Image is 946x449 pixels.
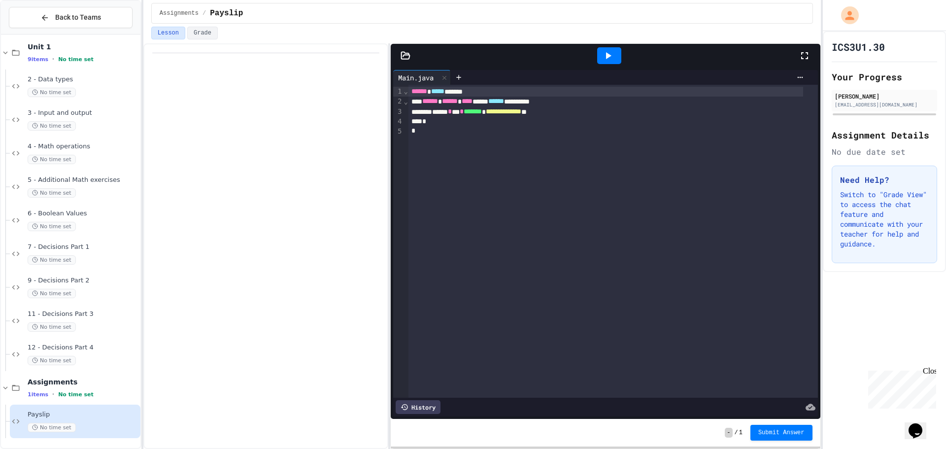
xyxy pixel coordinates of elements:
[28,209,138,218] span: 6 - Boolean Values
[393,97,403,106] div: 2
[203,9,206,17] span: /
[393,70,451,85] div: Main.java
[55,12,101,23] span: Back to Teams
[58,56,94,63] span: No time set
[28,121,76,131] span: No time set
[835,92,934,101] div: [PERSON_NAME]
[28,243,138,251] span: 7 - Decisions Part 1
[52,55,54,63] span: •
[840,174,929,186] h3: Need Help?
[28,322,76,332] span: No time set
[758,429,805,437] span: Submit Answer
[396,400,440,414] div: History
[725,428,732,438] span: -
[28,411,138,419] span: Payslip
[840,190,929,249] p: Switch to "Grade View" to access the chat feature and communicate with your teacher for help and ...
[28,255,76,265] span: No time set
[28,75,138,84] span: 2 - Data types
[4,4,68,63] div: Chat with us now!Close
[28,109,138,117] span: 3 - Input and output
[403,87,408,95] span: Fold line
[739,429,743,437] span: 1
[210,7,243,19] span: Payslip
[403,98,408,105] span: Fold line
[28,378,138,386] span: Assignments
[835,101,934,108] div: [EMAIL_ADDRESS][DOMAIN_NAME]
[28,56,48,63] span: 9 items
[735,429,738,437] span: /
[28,42,138,51] span: Unit 1
[28,391,48,398] span: 1 items
[28,142,138,151] span: 4 - Math operations
[393,72,439,83] div: Main.java
[28,356,76,365] span: No time set
[28,423,76,432] span: No time set
[160,9,199,17] span: Assignments
[187,27,218,39] button: Grade
[28,176,138,184] span: 5 - Additional Math exercises
[750,425,812,441] button: Submit Answer
[9,7,133,28] button: Back to Teams
[393,117,403,127] div: 4
[393,87,403,97] div: 1
[58,391,94,398] span: No time set
[832,128,937,142] h2: Assignment Details
[905,410,936,439] iframe: chat widget
[28,222,76,231] span: No time set
[151,27,185,39] button: Lesson
[28,289,76,298] span: No time set
[28,276,138,285] span: 9 - Decisions Part 2
[52,390,54,398] span: •
[28,344,138,352] span: 12 - Decisions Part 4
[864,367,936,409] iframe: chat widget
[832,70,937,84] h2: Your Progress
[28,155,76,164] span: No time set
[393,107,403,117] div: 3
[832,146,937,158] div: No due date set
[28,88,76,97] span: No time set
[28,310,138,318] span: 11 - Decisions Part 3
[393,127,403,137] div: 5
[28,188,76,198] span: No time set
[832,40,885,54] h1: ICS3U1.30
[831,4,861,27] div: My Account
